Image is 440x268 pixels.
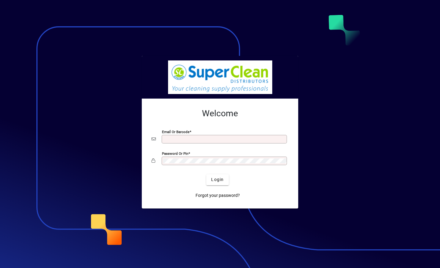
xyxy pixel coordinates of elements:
span: Forgot your password? [196,192,240,199]
button: Login [206,174,229,185]
mat-label: Password or Pin [162,151,188,155]
a: Forgot your password? [193,190,242,201]
span: Login [211,176,224,183]
h2: Welcome [152,108,288,119]
mat-label: Email or Barcode [162,129,189,134]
